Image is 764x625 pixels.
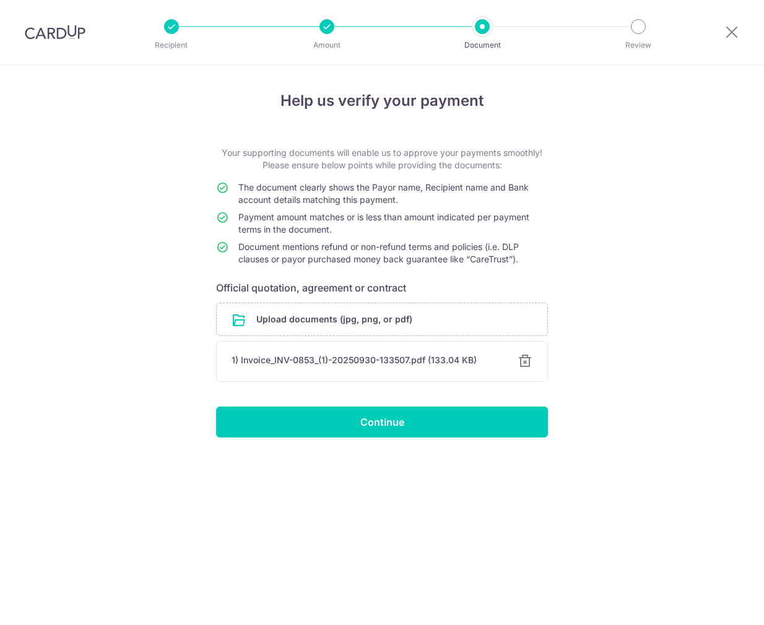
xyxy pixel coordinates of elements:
[238,241,519,264] span: Document mentions refund or non-refund terms and policies (i.e. DLP clauses or payor purchased mo...
[685,588,752,619] iframe: Opens a widget where you can find more information
[126,39,217,51] p: Recipient
[216,407,548,437] input: Continue
[238,182,529,205] span: The document clearly shows the Payor name, Recipient name and Bank account details matching this ...
[238,212,529,235] span: Payment amount matches or is less than amount indicated per payment terms in the document.
[436,39,528,51] p: Document
[216,303,548,336] div: Upload documents (jpg, png, or pdf)
[281,39,373,51] p: Amount
[216,280,548,295] h6: Official quotation, agreement or contract
[216,147,548,171] p: Your supporting documents will enable us to approve your payments smoothly! Please ensure below p...
[216,90,548,112] h4: Help us verify your payment
[232,354,503,366] div: 1) Invoice_INV-0853_(1)-20250930-133507.pdf (133.04 KB)
[593,39,684,51] p: Review
[25,25,85,40] img: CardUp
